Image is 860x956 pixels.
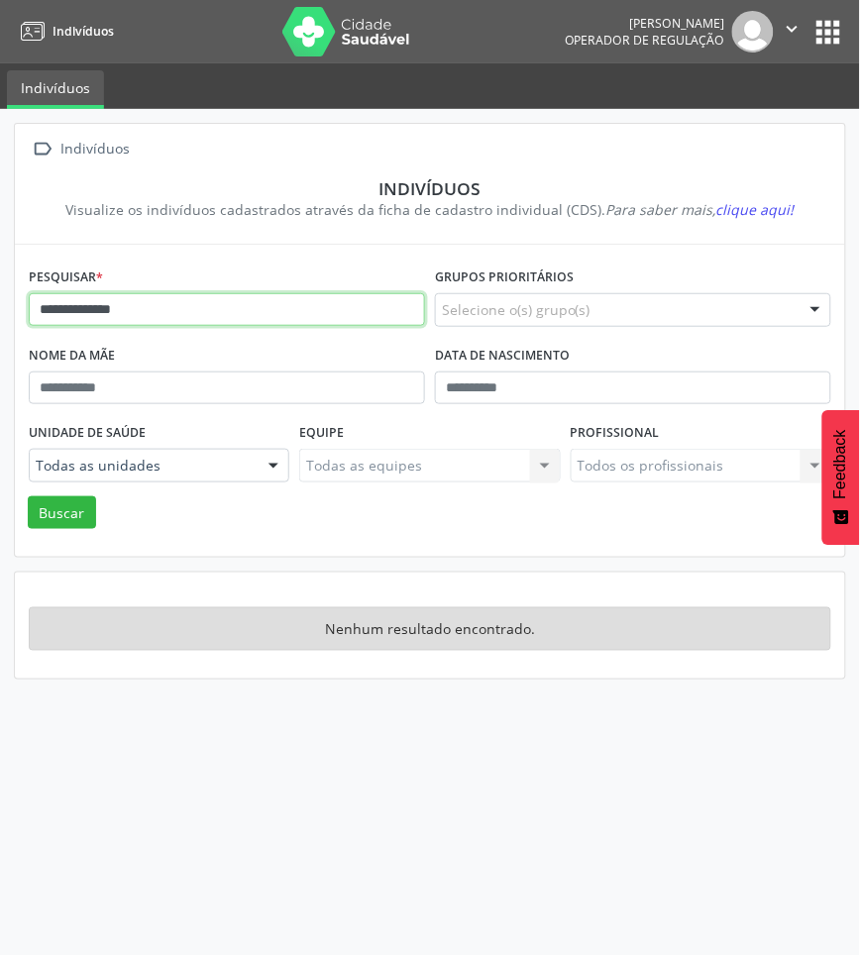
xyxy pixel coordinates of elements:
[7,70,104,109] a: Indivíduos
[28,496,96,530] button: Buscar
[299,418,344,449] label: Equipe
[29,341,115,372] label: Nome da mãe
[435,263,574,293] label: Grupos prioritários
[732,11,774,53] img: img
[43,177,817,199] div: Indivíduos
[53,23,114,40] span: Indivíduos
[606,200,795,219] i: Para saber mais,
[571,418,660,449] label: Profissional
[442,299,591,320] span: Selecione o(s) grupo(s)
[36,456,249,476] span: Todas as unidades
[811,15,846,50] button: apps
[565,15,725,32] div: [PERSON_NAME]
[29,135,57,163] i: 
[29,607,831,651] div: Nenhum resultado encontrado.
[822,410,860,545] button: Feedback - Mostrar pesquisa
[435,341,570,372] label: Data de nascimento
[716,200,795,219] span: clique aqui!
[14,15,114,48] a: Indivíduos
[57,135,134,163] div: Indivíduos
[832,430,850,499] span: Feedback
[782,18,804,40] i: 
[565,32,725,49] span: Operador de regulação
[29,418,146,449] label: Unidade de saúde
[43,199,817,220] div: Visualize os indivíduos cadastrados através da ficha de cadastro individual (CDS).
[29,135,134,163] a:  Indivíduos
[774,11,811,53] button: 
[29,263,103,293] label: Pesquisar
